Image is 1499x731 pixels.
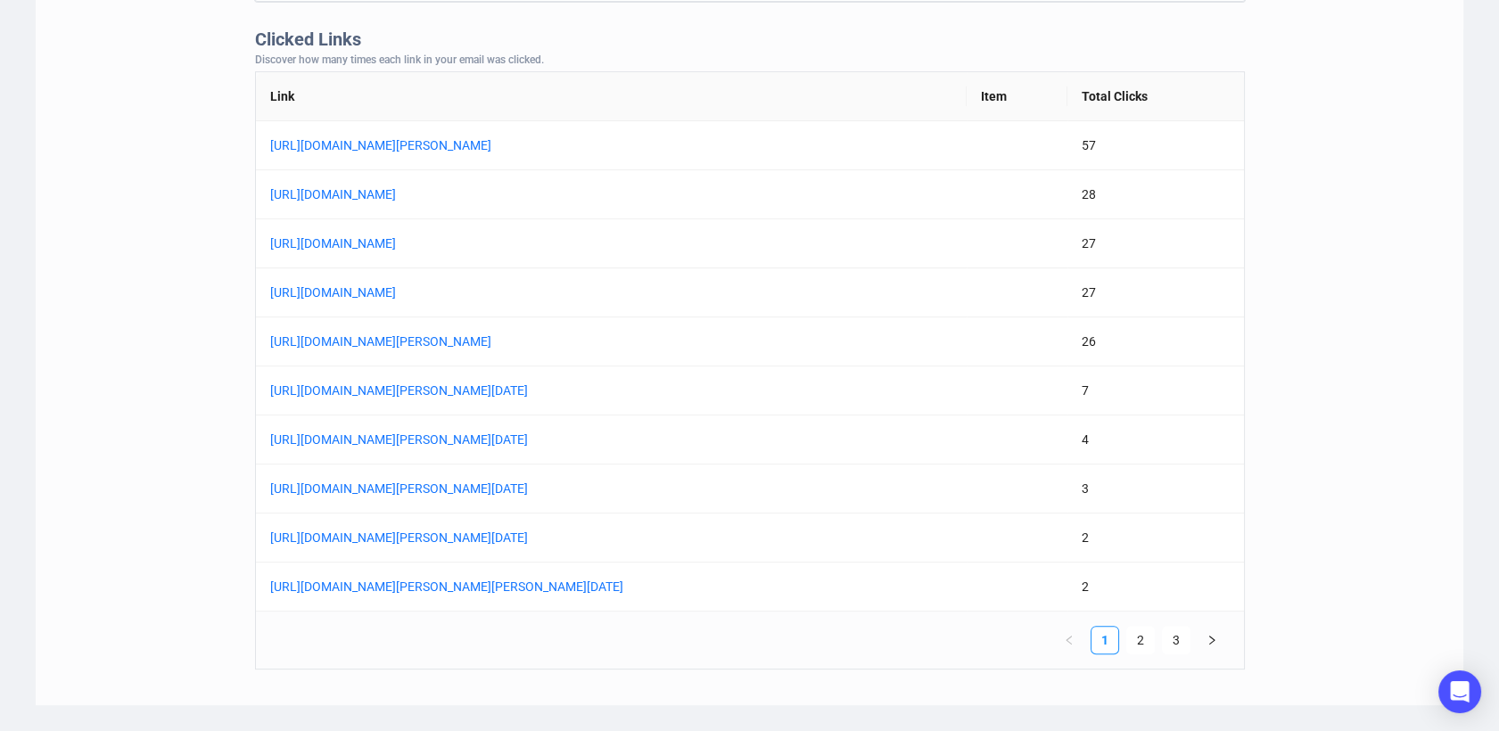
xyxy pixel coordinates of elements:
button: left [1055,626,1083,654]
a: 3 [1163,627,1190,653]
th: Total Clicks [1067,72,1243,121]
a: [URL][DOMAIN_NAME][PERSON_NAME][DATE] [270,381,716,400]
a: [URL][DOMAIN_NAME][PERSON_NAME][DATE] [270,479,716,498]
a: [URL][DOMAIN_NAME][PERSON_NAME][PERSON_NAME][DATE] [270,577,716,596]
td: 3 [1067,464,1243,513]
div: Clicked Links [255,29,1245,50]
a: [URL][DOMAIN_NAME][PERSON_NAME][DATE] [270,528,716,547]
li: 2 [1126,626,1155,654]
td: 27 [1067,268,1243,317]
td: 7 [1067,366,1243,415]
span: right [1207,635,1217,645]
td: 2 [1067,513,1243,563]
li: Previous Page [1055,626,1083,654]
th: Link [256,72,967,121]
th: Item [967,72,1068,121]
li: 1 [1091,626,1119,654]
a: [URL][DOMAIN_NAME][PERSON_NAME] [270,136,716,155]
td: 27 [1067,219,1243,268]
div: Open Intercom Messenger [1438,670,1481,713]
button: right [1198,626,1226,654]
a: [URL][DOMAIN_NAME][PERSON_NAME] [270,332,716,351]
td: 2 [1067,563,1243,612]
td: 28 [1067,170,1243,219]
a: [URL][DOMAIN_NAME] [270,234,716,253]
td: 26 [1067,317,1243,366]
li: 3 [1162,626,1190,654]
li: Next Page [1198,626,1226,654]
span: left [1064,635,1075,645]
a: [URL][DOMAIN_NAME][PERSON_NAME][DATE] [270,430,716,449]
div: Discover how many times each link in your email was clicked. [255,54,1245,67]
a: [URL][DOMAIN_NAME] [270,185,716,204]
a: 1 [1091,627,1118,653]
td: 57 [1067,121,1243,170]
a: 2 [1127,627,1154,653]
td: 4 [1067,415,1243,464]
a: [URL][DOMAIN_NAME] [270,283,716,302]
